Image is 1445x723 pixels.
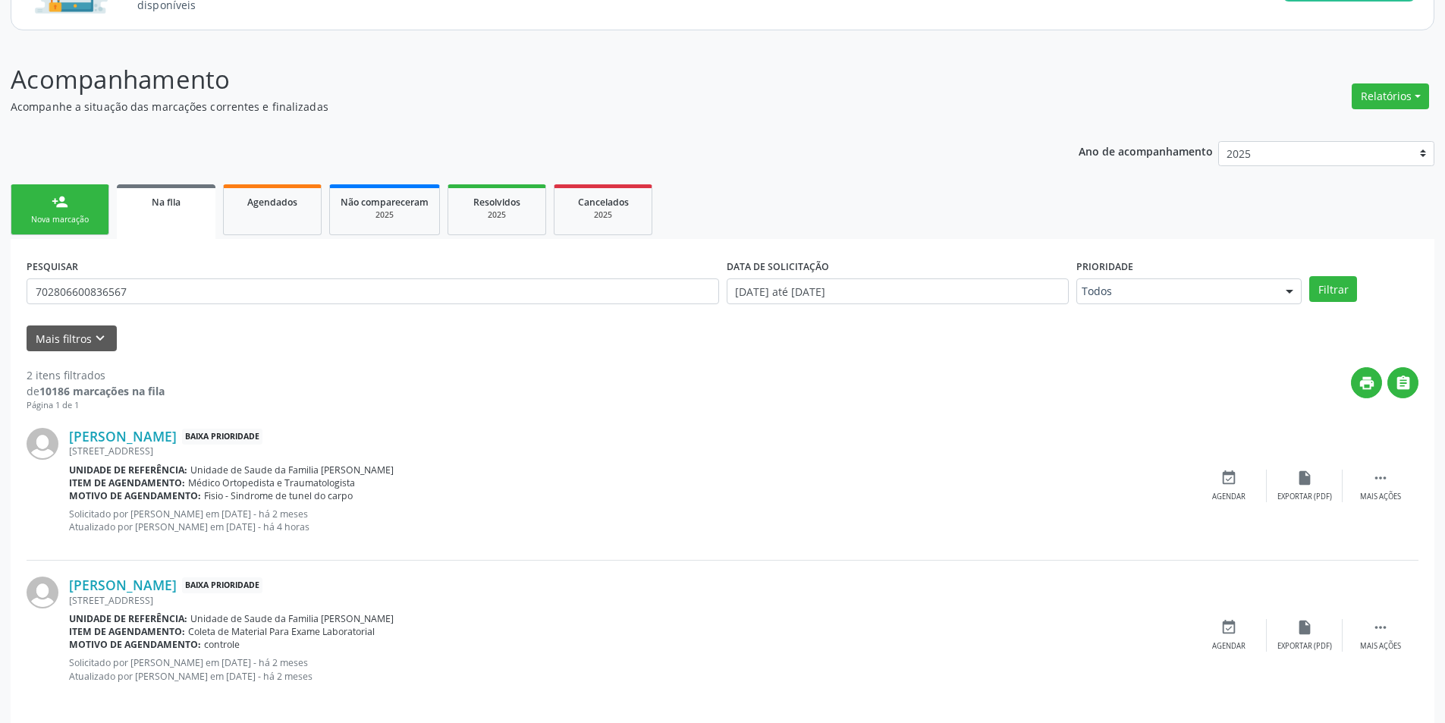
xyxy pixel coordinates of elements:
div: de [27,383,165,399]
div: [STREET_ADDRESS] [69,445,1191,457]
div: Mais ações [1360,492,1401,502]
input: Nome, CNS [27,278,719,304]
input: Selecione um intervalo [727,278,1069,304]
label: DATA DE SOLICITAÇÃO [727,255,829,278]
span: Médico Ortopedista e Traumatologista [188,476,355,489]
a: [PERSON_NAME] [69,577,177,593]
div: Página 1 de 1 [27,399,165,412]
div: Nova marcação [22,214,98,225]
div: 2025 [459,209,535,221]
div: Agendar [1212,641,1246,652]
b: Item de agendamento: [69,476,185,489]
button: print [1351,367,1382,398]
b: Motivo de agendamento: [69,638,201,651]
div: Exportar (PDF) [1277,641,1332,652]
span: Baixa Prioridade [182,577,262,593]
span: Resolvidos [473,196,520,209]
span: Não compareceram [341,196,429,209]
img: img [27,577,58,608]
span: controle [204,638,240,651]
strong: 10186 marcações na fila [39,384,165,398]
button: Mais filtroskeyboard_arrow_down [27,325,117,352]
i: event_available [1220,470,1237,486]
span: Coleta de Material Para Exame Laboratorial [188,625,375,638]
p: Ano de acompanhamento [1079,141,1213,160]
b: Unidade de referência: [69,464,187,476]
span: Fisio - Sindrome de tunel do carpo [204,489,353,502]
i:  [1372,619,1389,636]
div: Agendar [1212,492,1246,502]
i: insert_drive_file [1296,470,1313,486]
p: Acompanhamento [11,61,1007,99]
p: Solicitado por [PERSON_NAME] em [DATE] - há 2 meses Atualizado por [PERSON_NAME] em [DATE] - há 4... [69,508,1191,533]
span: Cancelados [578,196,629,209]
i:  [1395,375,1412,391]
span: Unidade de Saude da Familia [PERSON_NAME] [190,612,394,625]
div: Mais ações [1360,641,1401,652]
span: Na fila [152,196,181,209]
b: Motivo de agendamento: [69,489,201,502]
span: Baixa Prioridade [182,429,262,445]
div: Exportar (PDF) [1277,492,1332,502]
p: Solicitado por [PERSON_NAME] em [DATE] - há 2 meses Atualizado por [PERSON_NAME] em [DATE] - há 2... [69,656,1191,682]
label: PESQUISAR [27,255,78,278]
i: print [1359,375,1375,391]
i:  [1372,470,1389,486]
b: Item de agendamento: [69,625,185,638]
a: [PERSON_NAME] [69,428,177,445]
div: 2025 [565,209,641,221]
span: Unidade de Saude da Familia [PERSON_NAME] [190,464,394,476]
p: Acompanhe a situação das marcações correntes e finalizadas [11,99,1007,115]
div: person_add [52,193,68,210]
div: 2 itens filtrados [27,367,165,383]
div: 2025 [341,209,429,221]
label: Prioridade [1076,255,1133,278]
span: Todos [1082,284,1271,299]
b: Unidade de referência: [69,612,187,625]
i: keyboard_arrow_down [92,330,108,347]
button: Relatórios [1352,83,1429,109]
img: img [27,428,58,460]
span: Agendados [247,196,297,209]
div: [STREET_ADDRESS] [69,594,1191,607]
i: event_available [1220,619,1237,636]
i: insert_drive_file [1296,619,1313,636]
button: Filtrar [1309,276,1357,302]
button:  [1387,367,1418,398]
